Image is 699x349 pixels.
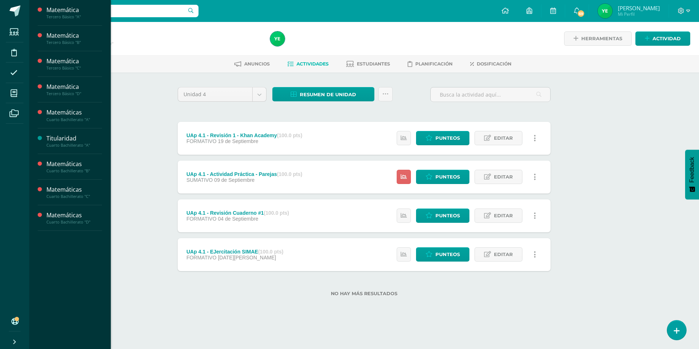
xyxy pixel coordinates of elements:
[598,4,612,18] img: 6fd3bd7d6e4834e5979ff6a5032b647c.png
[618,4,660,12] span: [PERSON_NAME]
[46,6,102,19] a: MatemáticaTercero Básico "A"
[186,132,302,138] div: UAp 4.1 - Revisión 1 - Khan Academy
[46,211,102,219] div: Matemáticas
[258,249,283,255] strong: (100.0 pts)
[653,32,681,45] span: Actividad
[296,61,329,67] span: Actividades
[234,58,270,70] a: Anuncios
[46,108,102,117] div: Matemáticas
[577,10,585,18] span: 69
[46,185,102,199] a: MatemáticasCuarto Bachillerato "C"
[184,87,247,101] span: Unidad 4
[477,61,511,67] span: Dosificación
[431,87,550,102] input: Busca la actividad aquí...
[46,134,102,148] a: TitularidadCuarto Bachillerato "A"
[46,134,102,143] div: Titularidad
[218,255,276,260] span: [DATE][PERSON_NAME]
[46,57,102,71] a: MatemáticaTercero Básico "C"
[581,32,622,45] span: Herramientas
[46,91,102,96] div: Tercero Básico "D"
[689,157,695,183] span: Feedback
[277,132,302,138] strong: (100.0 pts)
[300,88,356,101] span: Resumen de unidad
[470,58,511,70] a: Dosificación
[46,160,102,168] div: Matemáticas
[186,216,216,222] span: FORMATIVO
[46,168,102,173] div: Cuarto Bachillerato "B"
[214,177,255,183] span: 09 de Septiembre
[46,143,102,148] div: Cuarto Bachillerato "A"
[186,171,302,177] div: UAp 4.1 - Actividad Práctica - Parejas
[408,58,453,70] a: Planificación
[415,61,453,67] span: Planificación
[494,209,513,222] span: Editar
[635,31,690,46] a: Actividad
[186,177,213,183] span: SUMATIVO
[57,30,261,40] h1: Matemáticas
[46,185,102,194] div: Matemáticas
[57,40,261,47] div: Cuarto Bachillerato 'D'
[270,31,285,46] img: 6fd3bd7d6e4834e5979ff6a5032b647c.png
[346,58,390,70] a: Estudiantes
[685,150,699,199] button: Feedback - Mostrar encuesta
[416,209,469,223] a: Punteos
[494,131,513,145] span: Editar
[435,209,460,222] span: Punteos
[46,57,102,65] div: Matemática
[435,170,460,184] span: Punteos
[435,131,460,145] span: Punteos
[416,131,469,145] a: Punteos
[287,58,329,70] a: Actividades
[564,31,632,46] a: Herramientas
[186,138,216,144] span: FORMATIVO
[494,170,513,184] span: Editar
[46,117,102,122] div: Cuarto Bachillerato "A"
[416,170,469,184] a: Punteos
[46,31,102,40] div: Matemática
[46,31,102,45] a: MatemáticaTercero Básico "B"
[46,83,102,96] a: MatemáticaTercero Básico "D"
[618,11,660,17] span: Mi Perfil
[218,216,258,222] span: 04 de Septiembre
[435,248,460,261] span: Punteos
[186,210,289,216] div: UAp 4.1 - Revisión Cuaderno #1
[244,61,270,67] span: Anuncios
[46,194,102,199] div: Cuarto Bachillerato "C"
[416,247,469,262] a: Punteos
[186,249,283,255] div: UAp 4.1 - EJercitación SIMAE
[178,291,551,296] label: No hay más resultados
[46,40,102,45] div: Tercero Básico "B"
[357,61,390,67] span: Estudiantes
[186,255,216,260] span: FORMATIVO
[46,219,102,225] div: Cuarto Bachillerato "D"
[34,5,199,17] input: Busca un usuario...
[46,6,102,14] div: Matemática
[46,83,102,91] div: Matemática
[218,138,258,144] span: 19 de Septiembre
[277,171,302,177] strong: (100.0 pts)
[494,248,513,261] span: Editar
[272,87,374,101] a: Resumen de unidad
[264,210,289,216] strong: (100.0 pts)
[46,108,102,122] a: MatemáticasCuarto Bachillerato "A"
[46,211,102,225] a: MatemáticasCuarto Bachillerato "D"
[46,65,102,71] div: Tercero Básico "C"
[46,160,102,173] a: MatemáticasCuarto Bachillerato "B"
[178,87,266,101] a: Unidad 4
[46,14,102,19] div: Tercero Básico "A"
